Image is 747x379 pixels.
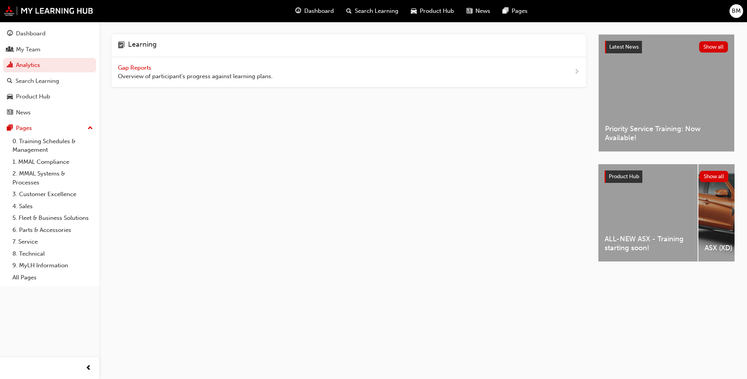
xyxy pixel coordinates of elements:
[4,6,93,16] img: mmal
[16,29,46,38] div: Dashboard
[3,74,96,88] a: Search Learning
[9,236,96,248] a: 7. Service
[7,30,13,37] span: guage-icon
[16,108,31,117] div: News
[598,164,698,261] a: ALL-NEW ASX - Training starting soon!
[605,125,728,142] span: Priority Service Training: Now Available!
[86,363,91,373] span: prev-icon
[118,40,125,51] span: learning-icon
[340,3,405,19] a: search-iconSearch Learning
[7,62,13,69] span: chart-icon
[9,260,96,272] a: 9. MyLH Information
[304,7,334,16] span: Dashboard
[3,25,96,121] button: DashboardMy TeamAnalyticsSearch LearningProduct HubNews
[605,235,691,252] span: ALL-NEW ASX - Training starting soon!
[118,72,273,81] span: Overview of participant's progress against learning plans.
[346,6,352,16] span: search-icon
[7,78,12,85] span: search-icon
[609,173,639,180] span: Product Hub
[420,7,454,16] span: Product Hub
[9,168,96,188] a: 2. MMAL Systems & Processes
[9,188,96,200] a: 3. Customer Excellence
[3,105,96,120] a: News
[16,45,40,54] div: My Team
[574,67,580,77] span: next-icon
[9,135,96,156] a: 0. Training Schedules & Management
[9,200,96,212] a: 4. Sales
[405,3,460,19] a: car-iconProduct Hub
[9,272,96,284] a: All Pages
[289,3,340,19] a: guage-iconDashboard
[3,121,96,135] button: Pages
[16,77,59,86] div: Search Learning
[475,7,490,16] span: News
[9,224,96,236] a: 6. Parts & Accessories
[7,46,13,53] span: people-icon
[609,44,639,50] span: Latest News
[699,41,728,53] button: Show all
[9,212,96,224] a: 5. Fleet & Business Solutions
[9,248,96,260] a: 8. Technical
[88,123,93,133] span: up-icon
[118,64,153,71] span: Gap Reports
[7,109,13,116] span: news-icon
[7,125,13,132] span: pages-icon
[3,58,96,72] a: Analytics
[729,4,743,18] button: BM
[112,57,586,88] a: Gap Reports Overview of participant's progress against learning plans.next-icon
[598,34,735,152] a: Latest NewsShow allPriority Service Training: Now Available!
[295,6,301,16] span: guage-icon
[3,42,96,57] a: My Team
[3,26,96,41] a: Dashboard
[512,7,528,16] span: Pages
[411,6,417,16] span: car-icon
[16,124,32,133] div: Pages
[7,93,13,100] span: car-icon
[128,40,157,51] h4: Learning
[3,89,96,104] a: Product Hub
[460,3,496,19] a: news-iconNews
[605,41,728,53] a: Latest NewsShow all
[496,3,534,19] a: pages-iconPages
[732,7,741,16] span: BM
[16,92,50,101] div: Product Hub
[355,7,398,16] span: Search Learning
[605,170,728,183] a: Product HubShow all
[466,6,472,16] span: news-icon
[700,171,729,182] button: Show all
[503,6,509,16] span: pages-icon
[9,156,96,168] a: 1. MMAL Compliance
